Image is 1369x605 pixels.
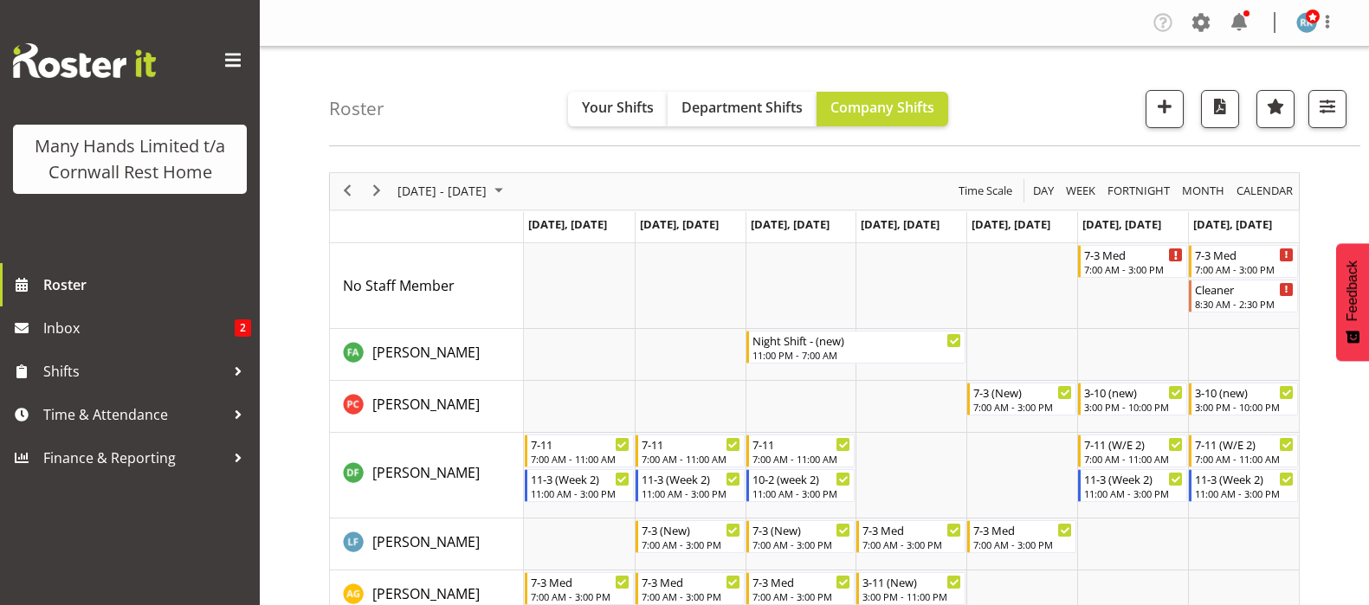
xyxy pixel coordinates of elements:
[1195,246,1294,263] div: 7-3 Med
[391,173,513,209] div: August 25 - 31, 2025
[372,463,480,482] span: [PERSON_NAME]
[531,589,630,603] div: 7:00 AM - 3:00 PM
[752,486,851,500] div: 11:00 AM - 3:00 PM
[372,583,480,604] a: [PERSON_NAME]
[582,98,654,117] span: Your Shifts
[372,394,480,415] a: [PERSON_NAME]
[1064,180,1097,202] span: Week
[343,276,455,295] span: No Staff Member
[642,537,740,551] div: 7:00 AM - 3:00 PM
[531,452,630,466] div: 7:00 AM - 11:00 AM
[1195,452,1294,466] div: 7:00 AM - 11:00 AM
[746,434,856,467] div: Fairbrother, Deborah"s event - 7-11 Begin From Wednesday, August 27, 2025 at 7:00:00 AM GMT+12:00...
[1195,400,1294,414] div: 3:00 PM - 10:00 PM
[1106,180,1172,202] span: Fortnight
[1189,434,1298,467] div: Fairbrother, Deborah"s event - 7-11 (W/E 2) Begin From Sunday, August 31, 2025 at 7:00:00 AM GMT+...
[531,573,630,590] div: 7-3 Med
[525,572,634,605] div: Galvez, Angeline"s event - 7-3 Med Begin From Monday, August 25, 2025 at 7:00:00 AM GMT+12:00 End...
[752,452,851,466] div: 7:00 AM - 11:00 AM
[1084,262,1183,276] div: 7:00 AM - 3:00 PM
[372,343,480,362] span: [PERSON_NAME]
[856,572,965,605] div: Galvez, Angeline"s event - 3-11 (New) Begin From Thursday, August 28, 2025 at 3:00:00 PM GMT+12:0...
[372,342,480,363] a: [PERSON_NAME]
[862,573,961,590] div: 3-11 (New)
[1105,180,1173,202] button: Fortnight
[1179,180,1228,202] button: Timeline Month
[333,173,362,209] div: previous period
[746,520,856,553] div: Flynn, Leeane"s event - 7-3 (New) Begin From Wednesday, August 27, 2025 at 7:00:00 AM GMT+12:00 E...
[525,469,634,502] div: Fairbrother, Deborah"s event - 11-3 (Week 2) Begin From Monday, August 25, 2025 at 11:00:00 AM GM...
[1189,383,1298,415] div: Chand, Pretika"s event - 3-10 (new) Begin From Sunday, August 31, 2025 at 3:00:00 PM GMT+12:00 En...
[636,469,745,502] div: Fairbrother, Deborah"s event - 11-3 (Week 2) Begin From Tuesday, August 26, 2025 at 11:00:00 AM G...
[330,243,524,329] td: No Staff Member resource
[1195,486,1294,500] div: 11:00 AM - 3:00 PM
[1195,435,1294,453] div: 7-11 (W/E 2)
[862,589,961,603] div: 3:00 PM - 11:00 PM
[1084,452,1183,466] div: 7:00 AM - 11:00 AM
[13,43,156,78] img: Rosterit website logo
[1195,383,1294,401] div: 3-10 (new)
[956,180,1016,202] button: Time Scale
[746,331,966,364] div: Adams, Fran"s event - Night Shift - (new) Begin From Wednesday, August 27, 2025 at 11:00:00 PM GM...
[372,395,480,414] span: [PERSON_NAME]
[525,434,634,467] div: Fairbrother, Deborah"s event - 7-11 Begin From Monday, August 25, 2025 at 7:00:00 AM GMT+12:00 En...
[1195,262,1294,276] div: 7:00 AM - 3:00 PM
[862,537,961,551] div: 7:00 AM - 3:00 PM
[861,216,940,232] span: [DATE], [DATE]
[329,99,384,119] h4: Roster
[1201,90,1239,128] button: Download a PDF of the roster according to the set date range.
[817,92,948,126] button: Company Shifts
[1030,180,1057,202] button: Timeline Day
[752,348,962,362] div: 11:00 PM - 7:00 AM
[1256,90,1295,128] button: Highlight an important date within the roster.
[1082,216,1161,232] span: [DATE], [DATE]
[531,435,630,453] div: 7-11
[636,572,745,605] div: Galvez, Angeline"s event - 7-3 Med Begin From Tuesday, August 26, 2025 at 7:00:00 AM GMT+12:00 En...
[330,329,524,381] td: Adams, Fran resource
[396,180,488,202] span: [DATE] - [DATE]
[1189,245,1298,278] div: No Staff Member"s event - 7-3 Med Begin From Sunday, August 31, 2025 at 7:00:00 AM GMT+12:00 Ends...
[752,470,851,487] div: 10-2 (week 2)
[1336,243,1369,361] button: Feedback - Show survey
[531,470,630,487] div: 11-3 (Week 2)
[1296,12,1317,33] img: reece-rhind280.jpg
[746,572,856,605] div: Galvez, Angeline"s event - 7-3 Med Begin From Wednesday, August 27, 2025 at 7:00:00 AM GMT+12:00 ...
[973,537,1072,551] div: 7:00 AM - 3:00 PM
[531,486,630,500] div: 11:00 AM - 3:00 PM
[1234,180,1296,202] button: Month
[528,216,607,232] span: [DATE], [DATE]
[642,573,740,590] div: 7-3 Med
[642,486,740,500] div: 11:00 AM - 3:00 PM
[752,435,851,453] div: 7-11
[336,180,359,202] button: Previous
[1146,90,1184,128] button: Add a new shift
[1084,435,1183,453] div: 7-11 (W/E 2)
[372,584,480,603] span: [PERSON_NAME]
[973,521,1072,538] div: 7-3 Med
[973,383,1072,401] div: 7-3 (New)
[1180,180,1226,202] span: Month
[636,434,745,467] div: Fairbrother, Deborah"s event - 7-11 Begin From Tuesday, August 26, 2025 at 7:00:00 AM GMT+12:00 E...
[1084,400,1183,414] div: 3:00 PM - 10:00 PM
[751,216,830,232] span: [DATE], [DATE]
[43,402,225,428] span: Time & Attendance
[330,518,524,570] td: Flynn, Leeane resource
[1084,486,1183,500] div: 11:00 AM - 3:00 PM
[973,400,1072,414] div: 7:00 AM - 3:00 PM
[752,537,851,551] div: 7:00 AM - 3:00 PM
[1078,434,1187,467] div: Fairbrother, Deborah"s event - 7-11 (W/E 2) Begin From Saturday, August 30, 2025 at 7:00:00 AM GM...
[30,133,229,185] div: Many Hands Limited t/a Cornwall Rest Home
[752,589,851,603] div: 7:00 AM - 3:00 PM
[330,381,524,433] td: Chand, Pretika resource
[43,358,225,384] span: Shifts
[1084,383,1183,401] div: 3-10 (new)
[372,462,480,483] a: [PERSON_NAME]
[1193,216,1272,232] span: [DATE], [DATE]
[1195,297,1294,311] div: 8:30 AM - 2:30 PM
[362,173,391,209] div: next period
[1078,469,1187,502] div: Fairbrother, Deborah"s event - 11-3 (Week 2) Begin From Saturday, August 30, 2025 at 11:00:00 AM ...
[668,92,817,126] button: Department Shifts
[967,383,1076,415] div: Chand, Pretika"s event - 7-3 (New) Begin From Friday, August 29, 2025 at 7:00:00 AM GMT+12:00 End...
[43,272,251,298] span: Roster
[830,98,934,117] span: Company Shifts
